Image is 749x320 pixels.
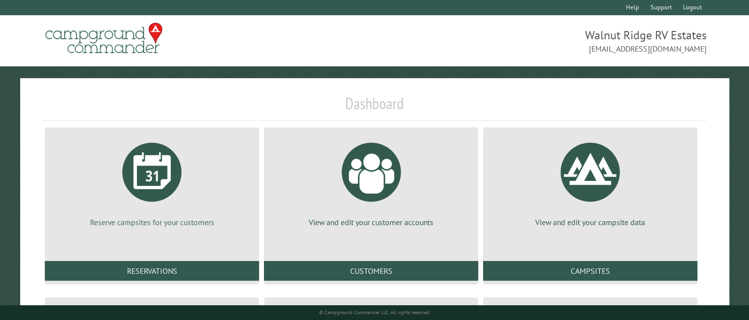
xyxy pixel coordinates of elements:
[276,217,466,228] p: View and edit your customer accounts
[375,27,707,55] span: Walnut Ridge RV Estates [EMAIL_ADDRESS][DOMAIN_NAME]
[276,135,466,228] a: View and edit your customer accounts
[483,261,697,281] a: Campsites
[42,19,165,58] img: Campground Commander
[495,217,685,228] p: View and edit your campsite data
[264,261,478,281] a: Customers
[57,217,247,228] p: Reserve campsites for your customers
[495,135,685,228] a: View and edit your campsite data
[319,309,430,316] small: © Campground Commander LLC. All rights reserved.
[42,94,707,121] h1: Dashboard
[45,261,259,281] a: Reservations
[57,135,247,228] a: Reserve campsites for your customers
